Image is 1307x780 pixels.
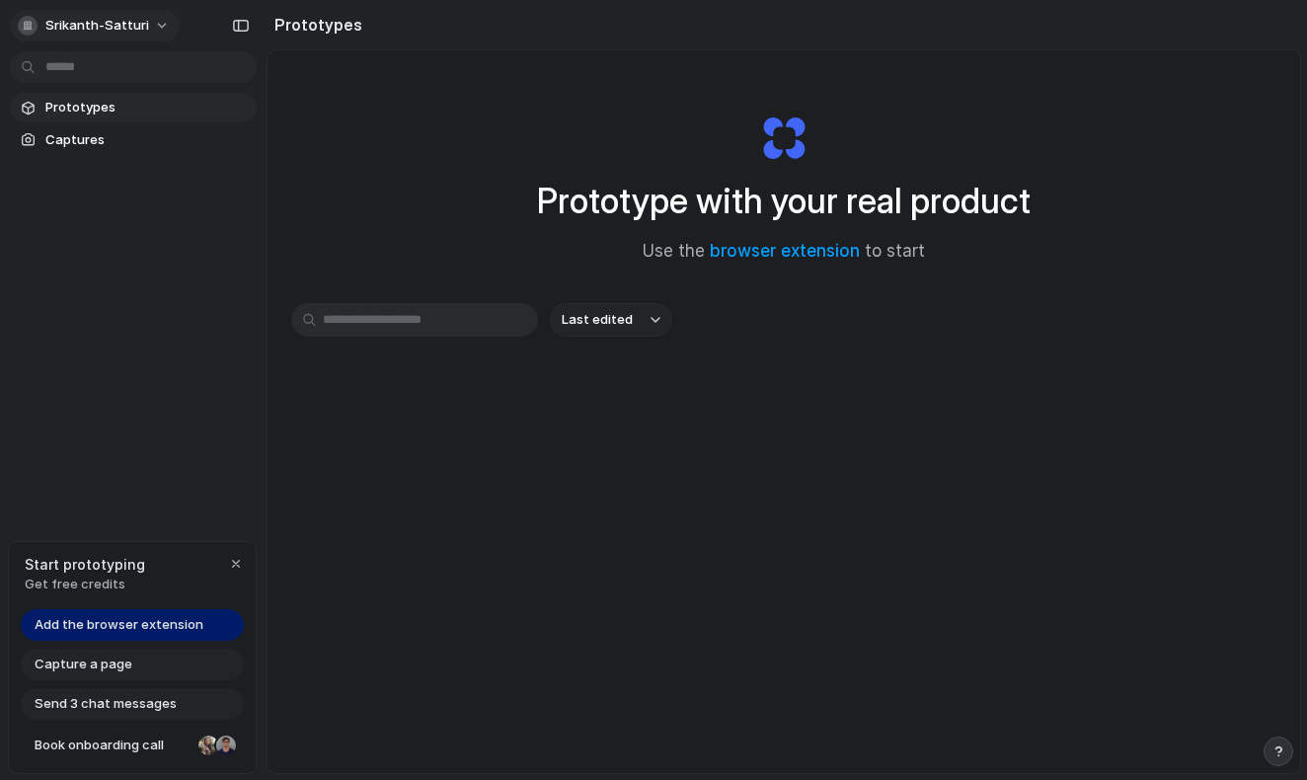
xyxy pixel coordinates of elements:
a: Prototypes [10,93,257,122]
div: Christian Iacullo [214,734,238,757]
span: Send 3 chat messages [35,694,177,714]
span: Add the browser extension [35,615,203,635]
h1: Prototype with your real product [537,175,1031,227]
h2: Prototypes [267,13,362,37]
span: Book onboarding call [35,736,191,755]
span: Last edited [562,310,633,330]
a: Captures [10,125,257,155]
button: Last edited [550,303,672,337]
span: Capture a page [35,655,132,674]
a: browser extension [710,241,860,261]
a: Book onboarding call [21,730,244,761]
div: Nicole Kubica [196,734,220,757]
span: srikanth-satturi [45,16,149,36]
span: Use the to start [643,239,925,265]
span: Captures [45,130,249,150]
span: Start prototyping [25,554,145,575]
span: Get free credits [25,575,145,594]
span: Prototypes [45,98,249,117]
button: srikanth-satturi [10,10,180,41]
